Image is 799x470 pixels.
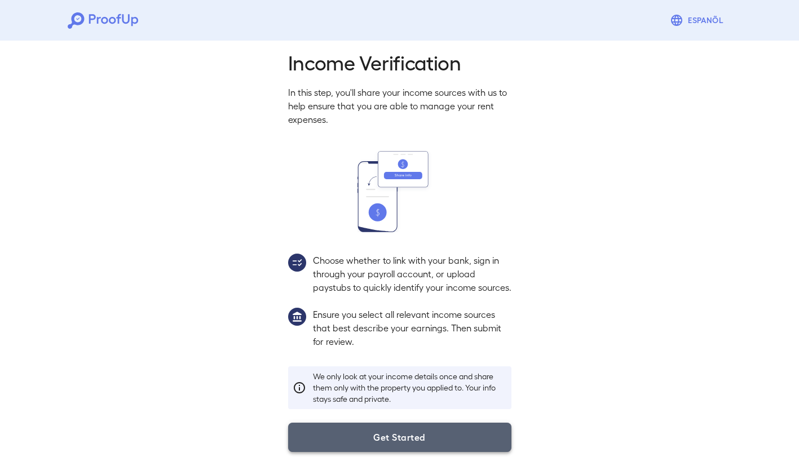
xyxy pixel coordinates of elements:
[288,50,511,74] h2: Income Verification
[313,254,511,294] p: Choose whether to link with your bank, sign in through your payroll account, or upload paystubs t...
[313,371,507,405] p: We only look at your income details once and share them only with the property you applied to. Yo...
[313,308,511,348] p: Ensure you select all relevant income sources that best describe your earnings. Then submit for r...
[665,9,731,32] button: Espanõl
[288,254,306,272] img: group2.svg
[288,86,511,126] p: In this step, you'll share your income sources with us to help ensure that you are able to manage...
[357,151,442,232] img: transfer_money.svg
[288,308,306,326] img: group1.svg
[288,423,511,452] button: Get Started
